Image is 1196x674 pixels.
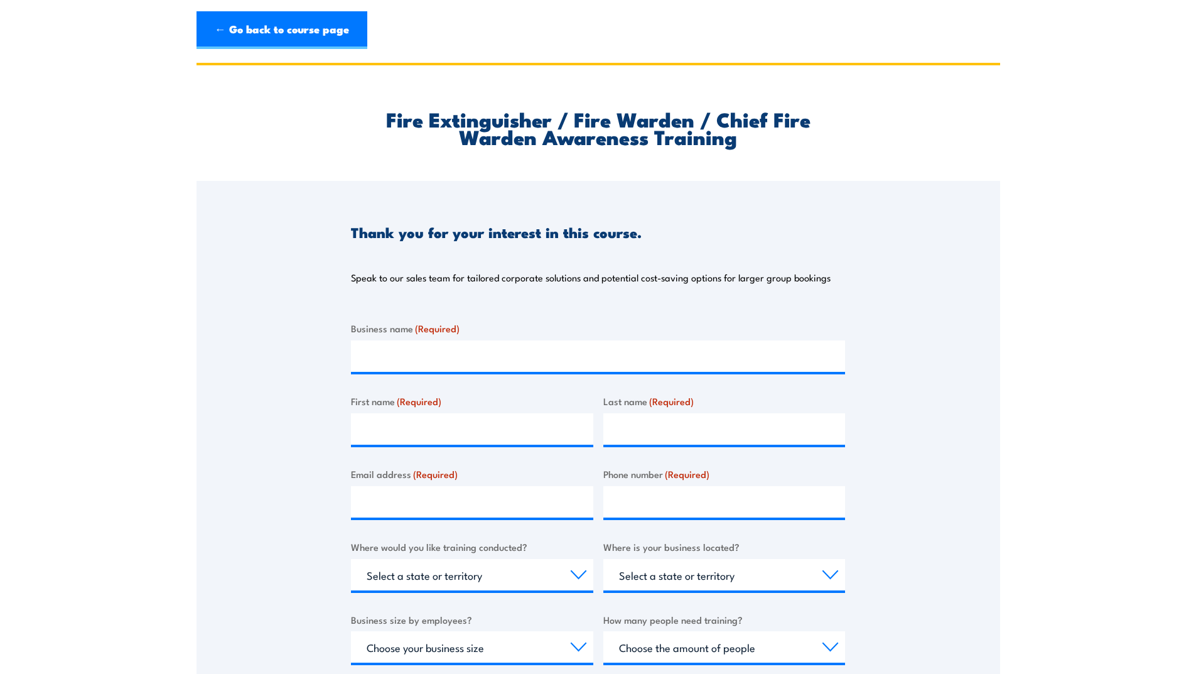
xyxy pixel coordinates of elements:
[197,11,367,49] a: ← Go back to course page
[649,394,694,408] span: (Required)
[351,225,642,239] h3: Thank you for your interest in this course.
[603,394,846,408] label: Last name
[603,467,846,481] label: Phone number
[415,321,460,335] span: (Required)
[603,540,846,554] label: Where is your business located?
[351,110,845,145] h2: Fire Extinguisher / Fire Warden / Chief Fire Warden Awareness Training
[351,540,593,554] label: Where would you like training conducted?
[397,394,441,408] span: (Required)
[413,467,458,481] span: (Required)
[351,394,593,408] label: First name
[351,271,831,284] p: Speak to our sales team for tailored corporate solutions and potential cost-saving options for la...
[351,467,593,481] label: Email address
[665,467,709,481] span: (Required)
[603,612,846,627] label: How many people need training?
[351,612,593,627] label: Business size by employees?
[351,321,845,335] label: Business name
